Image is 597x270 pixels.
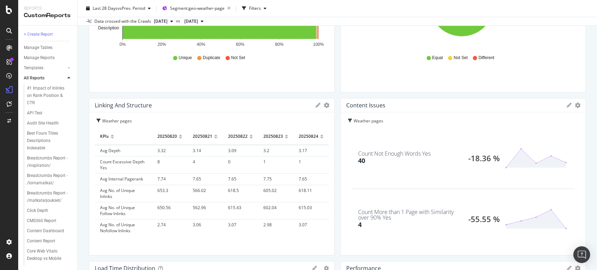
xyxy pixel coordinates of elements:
div: Breadcrumbs Report - /matkatarjoukset/ [27,190,69,204]
div: API Test [27,109,42,117]
div: Audit Site Health [27,120,59,127]
div: CMS360 Report [27,217,56,225]
button: [DATE] [151,17,176,26]
button: Last 28 DaysvsPrev. Period [83,3,154,14]
span: 3.32 [157,148,166,154]
div: + Create Report [24,31,53,38]
div: Best Fours Titles Descriptions Indexable [27,130,69,152]
span: vs Prev. Period [118,5,145,11]
span: 650.56 [157,205,171,211]
span: 3.06 [193,222,201,228]
span: Avg Depth [100,148,120,154]
span: 653.3 [157,187,168,193]
span: Avg No. of Unique Inlinks [100,187,135,199]
div: 20250822 [228,131,248,142]
span: 2025 Aug. 24th [154,18,168,24]
div: Breadcrumbs Report - /inspiration/ [27,155,68,169]
span: 3.09 [228,148,236,154]
span: Avg Internal Pagerank [100,176,143,182]
div: -55.55 % [463,215,505,222]
div: #1 Impact of Inlinks on Rank Position & CTR [27,85,69,107]
a: Audit Site Health [27,120,72,127]
a: Manage Tables [24,44,72,51]
span: Not Set [454,55,468,61]
span: 4 [193,159,195,165]
div: 20250821 [193,131,212,142]
div: Content Report [27,237,55,245]
a: + Create Report [24,31,72,38]
div: 20250824 [299,131,318,142]
span: Avg No. of Unique Follow Inlinks [100,205,135,216]
span: 562.96 [193,205,206,211]
text: Description [98,26,119,30]
div: gear [575,103,581,108]
span: 0 [228,159,230,165]
div: Reports [24,6,72,12]
div: -18.36 % [463,155,505,162]
text: 40% [197,42,205,47]
div: Linking and StructuregeargearWeather pagesKPIs2025082020250821202508222025082320250824Avg Depth3.... [89,98,335,255]
a: Breadcrumbs Report - /matkatarjoukset/ [27,190,72,204]
span: Segment: geo-weather-page [170,5,225,11]
span: Different [478,55,494,61]
div: gear [324,103,329,108]
div: All Reports [24,74,44,82]
a: Manage Reports [24,54,72,62]
button: [DATE] [182,17,206,26]
span: 615.03 [299,205,312,211]
span: Equal [432,55,443,61]
div: Manage Tables [24,44,52,51]
span: 3.14 [193,148,201,154]
text: 60% [236,42,244,47]
div: KPIs [100,131,109,142]
button: Segment:geo-weather-page [159,3,233,14]
div: Templates [24,64,43,72]
span: Avg No. of Unique Nofollow Inlinks [100,222,135,234]
a: Breadcrumbs Report - /lomamatkat/ [27,172,72,187]
span: 8 [157,159,160,165]
span: 2.98 [263,222,272,228]
span: 7.75 [263,176,272,182]
div: Filters [249,5,261,11]
div: Data crossed with the Crawls [94,18,151,24]
a: API Test [27,109,72,117]
div: Weather pages [102,118,137,128]
span: 7.65 [228,176,236,182]
a: Templates [24,64,65,72]
div: 4 [358,220,362,229]
a: All Reports [24,74,65,82]
span: Not Set [231,55,245,61]
div: Weather pages [354,118,389,128]
a: Best Fours Titles Descriptions Indexable [27,130,72,152]
span: Count Excessive Depth Yes [100,159,144,171]
text: 20% [157,42,166,47]
div: Content IssuesgeargearWeather pagesCount Not Enough Words Yes40-18.36 %Count More than 1 Page wit... [340,98,586,255]
div: Content Issues [346,102,385,109]
span: 7.65 [193,176,201,182]
span: 7.65 [299,176,307,182]
div: Core Web Vitals: Desktop vs Mobile [27,248,68,262]
div: Manage Reports [24,54,55,62]
div: 20250820 [157,131,177,142]
span: 618.11 [299,187,312,193]
text: 100% [313,42,324,47]
span: 3.07 [299,222,307,228]
span: vs [176,18,182,24]
div: 40 [358,156,365,165]
text: 0% [120,42,126,47]
span: Duplicate [203,55,220,61]
div: Open Intercom Messenger [573,246,590,263]
span: 3.17 [299,148,307,154]
div: CustomReports [24,12,72,20]
span: 1 [299,159,301,165]
a: Content Dashboard [27,227,72,235]
div: Content Dashboard [27,227,64,235]
div: Breadcrumbs Report - /lomamatkat/ [27,172,68,187]
span: 2.74 [157,222,166,228]
span: 3.07 [228,222,236,228]
a: Core Web Vitals: Desktop vs Mobile [27,248,72,262]
div: Click Depth [27,207,48,214]
a: Content Report [27,237,72,245]
a: Click Depth [27,207,72,214]
span: 602.04 [263,205,277,211]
